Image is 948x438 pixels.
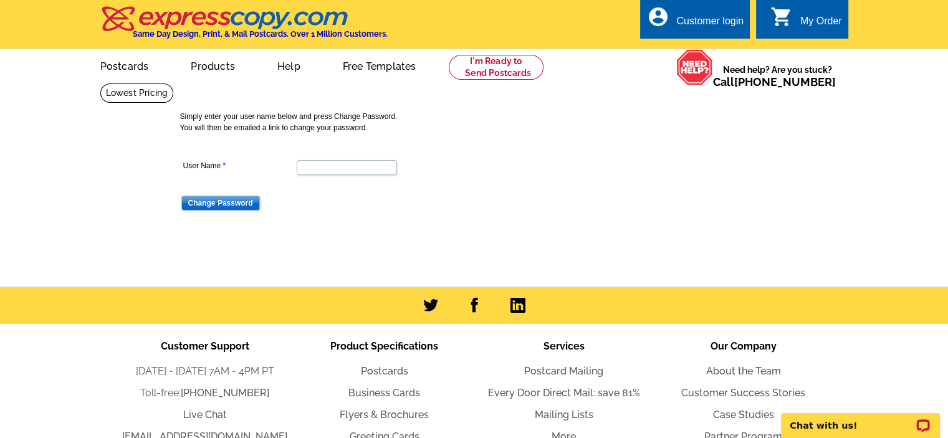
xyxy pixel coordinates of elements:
i: account_circle [646,6,669,28]
p: Simply enter your user name below and press Change Password. You will then be emailed a link to c... [180,111,778,133]
a: Free Templates [323,50,436,80]
li: [DATE] - [DATE] 7AM - 4PM PT [115,364,295,379]
a: Postcard Mailing [524,365,603,377]
span: Our Company [711,340,777,352]
a: [PHONE_NUMBER] [734,75,836,88]
a: Postcards [80,50,169,80]
a: shopping_cart My Order [770,14,842,29]
a: About the Team [706,365,781,377]
span: Call [713,75,836,88]
span: Customer Support [161,340,249,352]
a: Mailing Lists [535,409,593,421]
img: help [676,49,713,85]
span: Product Specifications [330,340,438,352]
a: Live Chat [183,409,227,421]
a: Customer Success Stories [681,387,805,399]
div: Customer login [676,16,744,33]
iframe: LiveChat chat widget [773,399,948,438]
li: Toll-free: [115,386,295,401]
a: Flyers & Brochures [340,409,429,421]
a: Case Studies [713,409,774,421]
span: Services [543,340,585,352]
input: Change Password [181,196,260,211]
a: account_circle Customer login [646,14,744,29]
a: Products [171,50,255,80]
a: Help [257,50,320,80]
div: My Order [800,16,842,33]
a: Same Day Design, Print, & Mail Postcards. Over 1 Million Customers. [100,15,388,39]
a: Postcards [361,365,408,377]
a: [PHONE_NUMBER] [181,387,269,399]
h4: Same Day Design, Print, & Mail Postcards. Over 1 Million Customers. [133,29,388,39]
label: User Name [183,160,295,171]
span: Need help? Are you stuck? [713,64,842,88]
i: shopping_cart [770,6,793,28]
a: Every Door Direct Mail: save 81% [488,387,640,399]
a: Business Cards [348,387,420,399]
